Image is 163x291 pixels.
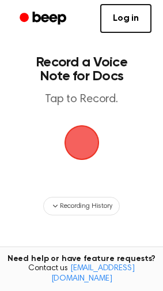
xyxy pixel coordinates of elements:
[65,125,99,160] img: Beep Logo
[21,55,142,83] h1: Record a Voice Note for Docs
[21,92,142,107] p: Tap to Record.
[51,264,135,283] a: [EMAIL_ADDRESS][DOMAIN_NAME]
[60,201,112,211] span: Recording History
[7,264,156,284] span: Contact us
[100,4,151,33] a: Log in
[43,197,119,215] button: Recording History
[12,8,77,30] a: Beep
